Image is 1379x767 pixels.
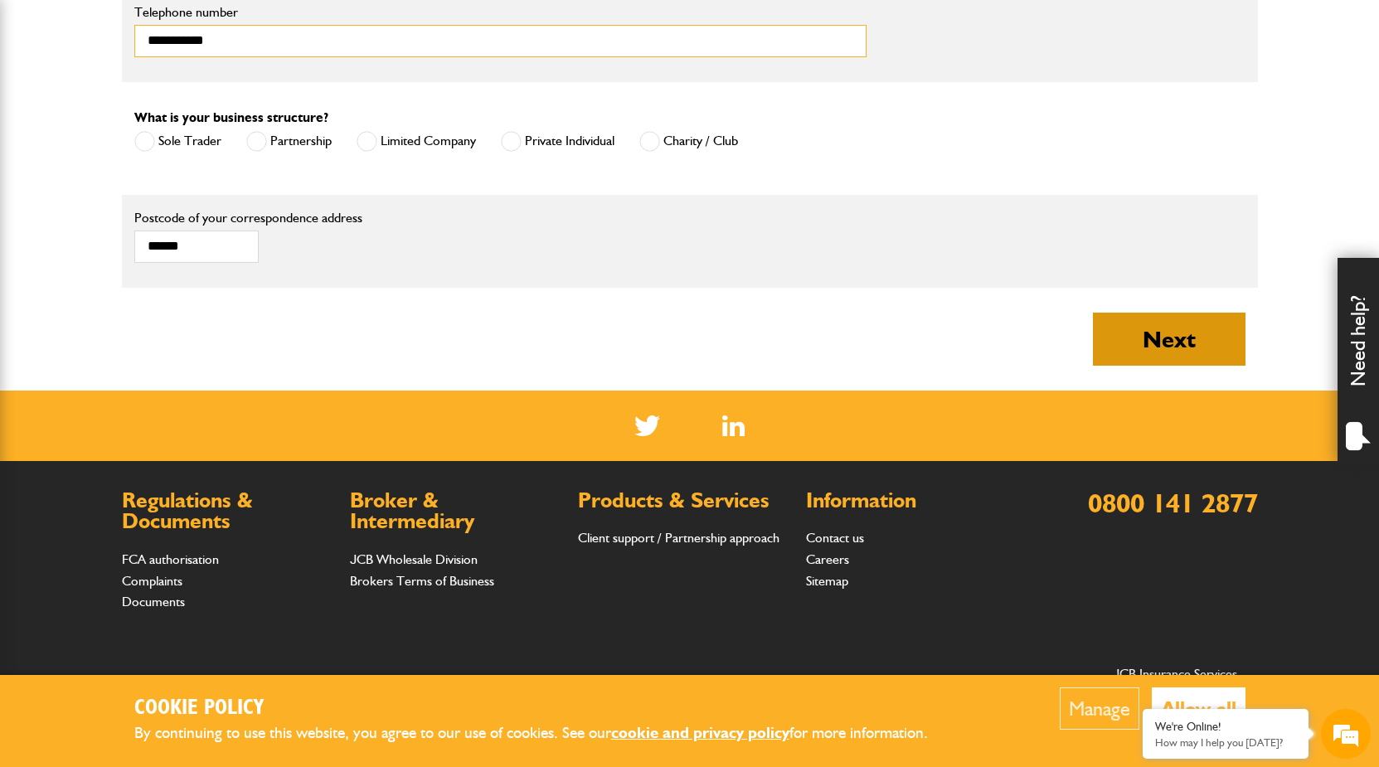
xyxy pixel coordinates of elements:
input: Enter your email address [22,202,303,239]
a: 0800 141 2877 [1088,487,1258,519]
a: LinkedIn [722,415,745,436]
textarea: Type your message and hit 'Enter' [22,300,303,497]
h2: Information [806,490,1017,512]
label: Sole Trader [134,131,221,152]
h2: Broker & Intermediary [350,490,561,532]
a: JCB Wholesale Division [350,551,478,567]
label: Partnership [246,131,332,152]
h2: Regulations & Documents [122,490,333,532]
div: We're Online! [1155,720,1296,734]
label: Private Individual [501,131,614,152]
p: By continuing to use this website, you agree to our use of cookies. See our for more information. [134,721,955,746]
input: Enter your last name [22,153,303,190]
label: What is your business structure? [134,111,328,124]
a: Careers [806,551,849,567]
img: d_20077148190_company_1631870298795_20077148190 [28,92,70,115]
a: Complaints [122,573,182,589]
img: Twitter [634,415,660,436]
a: FCA authorisation [122,551,219,567]
a: cookie and privacy policy [611,723,789,742]
a: Contact us [806,530,864,546]
p: How may I help you today? [1155,736,1296,749]
label: Charity / Club [639,131,738,152]
a: Client support / Partnership approach [578,530,779,546]
label: Limited Company [357,131,476,152]
h2: Products & Services [578,490,789,512]
div: Need help? [1338,258,1379,465]
em: Start Chat [226,511,301,533]
a: Sitemap [806,573,848,589]
a: Documents [122,594,185,609]
label: Telephone number [134,6,867,19]
button: Manage [1060,687,1139,730]
a: Brokers Terms of Business [350,573,494,589]
div: Minimize live chat window [272,8,312,48]
h2: Cookie Policy [134,696,955,721]
div: Chat with us now [86,93,279,114]
img: Linked In [722,415,745,436]
button: Next [1093,313,1245,366]
button: Allow all [1152,687,1245,730]
input: Enter your phone number [22,251,303,288]
label: Postcode of your correspondence address [134,211,387,225]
